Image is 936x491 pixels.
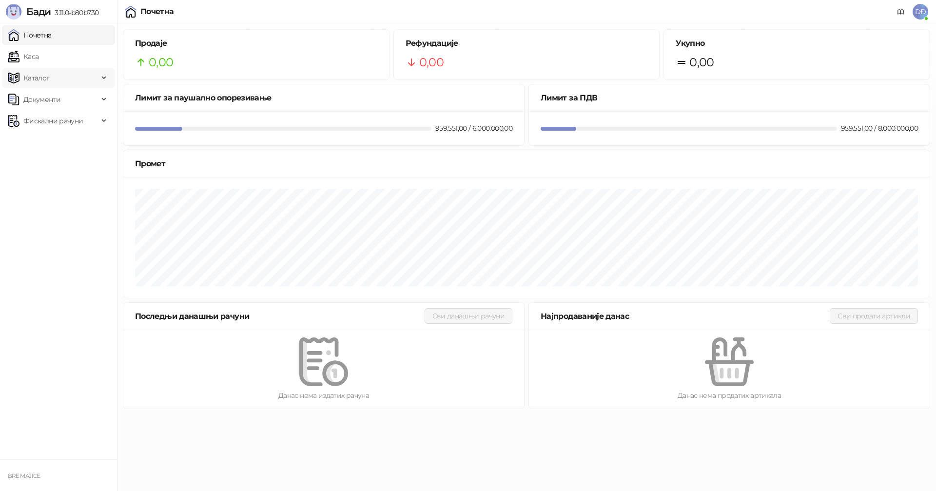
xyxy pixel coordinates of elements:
[8,472,40,479] small: BRE MAJICE
[149,53,173,72] span: 0,00
[419,53,444,72] span: 0,00
[51,8,98,17] span: 3.11.0-b80b730
[839,123,920,134] div: 959.551,00 / 8.000.000,00
[23,90,60,109] span: Документи
[135,157,918,170] div: Промет
[6,4,21,20] img: Logo
[406,38,648,49] h5: Рефундације
[541,310,830,322] div: Најпродаваније данас
[140,8,174,16] div: Почетна
[425,308,512,324] button: Сви данашњи рачуни
[545,390,914,401] div: Данас нема продатих артикала
[135,310,425,322] div: Последњи данашњи рачуни
[23,68,50,88] span: Каталог
[893,4,909,20] a: Документација
[8,47,39,66] a: Каса
[830,308,918,324] button: Сви продати артикли
[541,92,918,104] div: Лимит за ПДВ
[26,6,51,18] span: Бади
[23,111,83,131] span: Фискални рачуни
[676,38,918,49] h5: Укупно
[913,4,928,20] span: DĐ
[433,123,514,134] div: 959.551,00 / 6.000.000,00
[135,92,512,104] div: Лимит за паушално опорезивање
[139,390,508,401] div: Данас нема издатих рачуна
[8,25,52,45] a: Почетна
[689,53,714,72] span: 0,00
[135,38,377,49] h5: Продаје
